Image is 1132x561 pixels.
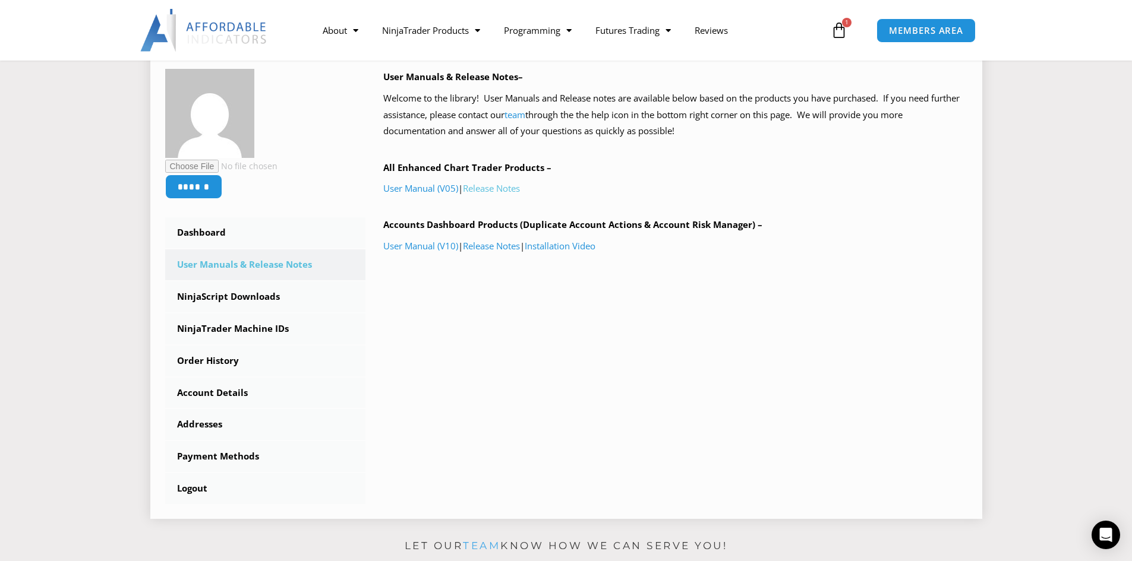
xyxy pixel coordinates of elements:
[383,182,458,194] a: User Manual (V05)
[165,409,366,440] a: Addresses
[525,240,595,252] a: Installation Video
[370,17,492,44] a: NinjaTrader Products
[165,441,366,472] a: Payment Methods
[165,217,366,504] nav: Account pages
[383,238,967,255] p: | |
[165,217,366,248] a: Dashboard
[165,378,366,408] a: Account Details
[165,69,254,158] img: ed3ffbeb7045a0fa7708a623a70841ceebf26a34c23f0450c245bbe2b39a06d7
[383,218,762,230] b: Accounts Dashboard Products (Duplicate Account Actions & Account Risk Manager) –
[165,346,366,376] a: Order History
[504,109,525,121] a: team
[383,71,523,83] b: User Manuals & Release Notes–
[876,18,976,43] a: MEMBERS AREA
[165,281,366,312] a: NinjaScript Downloads
[463,182,520,194] a: Release Notes
[165,249,366,280] a: User Manuals & Release Notes
[311,17,828,44] nav: Menu
[150,537,982,556] p: Let our know how we can serve you!
[842,18,852,27] span: 1
[165,313,366,344] a: NinjaTrader Machine IDs
[383,180,967,197] p: |
[463,540,500,552] a: team
[683,17,740,44] a: Reviews
[463,240,520,252] a: Release Notes
[311,17,370,44] a: About
[383,240,458,252] a: User Manual (V10)
[383,161,551,173] b: All Enhanced Chart Trader Products –
[165,473,366,504] a: Logout
[383,90,967,140] p: Welcome to the library! User Manuals and Release notes are available below based on the products ...
[140,9,268,52] img: LogoAI | Affordable Indicators – NinjaTrader
[889,26,963,35] span: MEMBERS AREA
[584,17,683,44] a: Futures Trading
[492,17,584,44] a: Programming
[1092,521,1120,549] div: Open Intercom Messenger
[813,13,865,47] a: 1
